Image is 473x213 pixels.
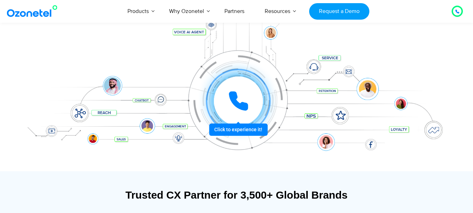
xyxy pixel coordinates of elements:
[21,189,452,201] div: Trusted CX Partner for 3,500+ Global Brands
[309,3,369,20] a: Request a Demo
